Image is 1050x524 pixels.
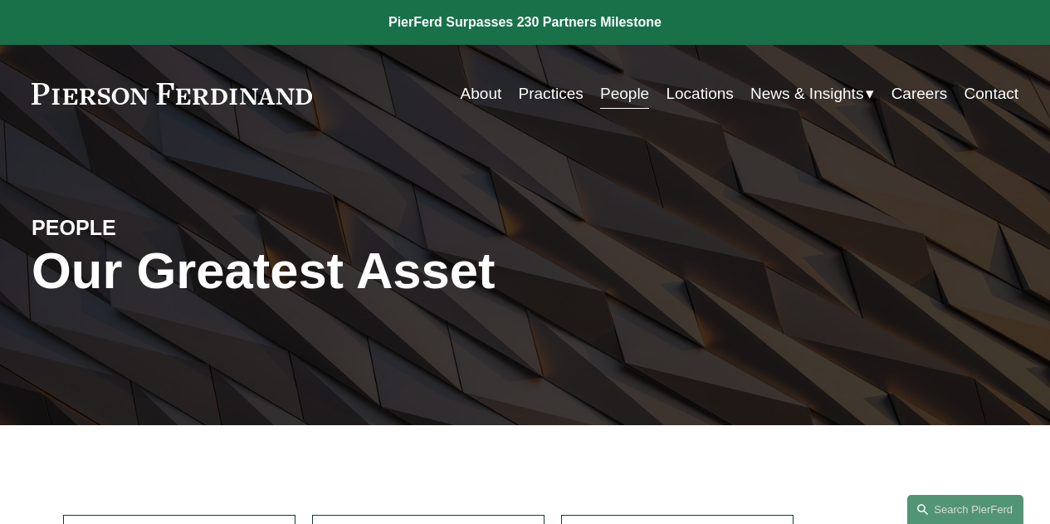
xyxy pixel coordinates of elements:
a: folder dropdown [750,78,874,110]
h1: Our Greatest Asset [32,242,690,300]
a: Search this site [907,495,1023,524]
a: People [600,78,649,110]
a: Careers [891,78,948,110]
a: Contact [965,78,1019,110]
span: News & Insights [750,80,863,108]
a: About [461,78,502,110]
a: Locations [666,78,733,110]
a: Practices [519,78,584,110]
h4: PEOPLE [32,215,278,242]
